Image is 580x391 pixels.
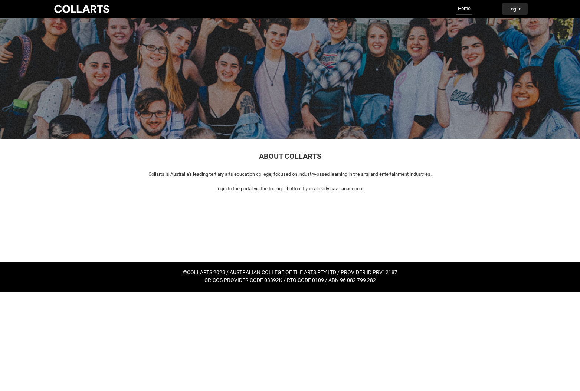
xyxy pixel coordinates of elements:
[57,171,523,178] p: Collarts is Australia's leading tertiary arts education college, focused on industry-based learni...
[57,185,523,193] p: Login to the portal via the top right button if you already have an
[502,3,528,15] button: Log In
[456,3,472,15] a: Home
[259,152,321,161] span: ABOUT COLLARTS
[347,186,365,191] span: account.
